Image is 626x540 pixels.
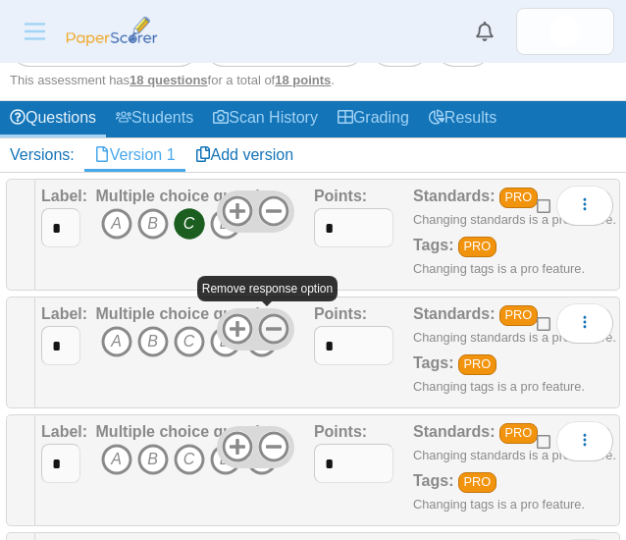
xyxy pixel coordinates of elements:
[314,305,367,322] b: Points:
[203,101,328,137] a: Scan History
[174,444,205,475] i: C
[556,186,613,225] button: More options
[458,472,496,492] a: PRO
[174,208,205,240] i: C
[210,326,241,357] i: D
[185,138,304,172] a: Add version
[10,72,616,89] div: This assessment has for a total of .
[137,444,169,475] i: B
[413,448,616,462] small: Changing standards is a pro feature.
[197,276,338,302] div: Remove response option
[413,497,585,512] small: Changing tags is a pro feature.
[101,444,132,475] i: A
[210,208,241,240] i: D
[556,421,613,460] button: More options
[413,330,616,345] small: Changing standards is a pro feature.
[413,261,585,276] small: Changing tags is a pro feature.
[41,423,87,440] b: Label:
[499,305,538,325] a: PRO
[556,303,613,343] button: More options
[137,326,169,357] i: B
[549,16,581,47] img: ps.pWuXapkNtYRWqg7R
[84,138,185,172] a: Version 1
[413,472,453,489] b: Tags:
[101,326,132,357] i: A
[12,12,58,51] button: Menu
[101,208,132,240] i: A
[516,8,614,55] a: ps.pWuXapkNtYRWqg7R
[96,423,280,440] b: Multiple choice question
[419,101,506,137] a: Results
[41,305,87,322] b: Label:
[499,188,538,207] a: PRO
[549,16,581,47] span: Teilo Tõnn London
[413,237,453,253] b: Tags:
[413,188,496,204] b: Standards:
[314,423,367,440] b: Points:
[463,10,506,53] a: Alerts
[210,444,241,475] i: D
[458,237,496,256] a: PRO
[137,208,169,240] i: B
[63,17,161,46] img: PaperScorer
[96,188,280,204] b: Multiple choice question
[174,326,205,357] i: C
[130,73,207,87] u: 18 questions
[314,188,367,204] b: Points:
[328,101,419,137] a: Grading
[458,354,496,374] a: PRO
[41,188,87,204] b: Label:
[106,101,203,137] a: Students
[413,379,585,394] small: Changing tags is a pro feature.
[499,423,538,443] a: PRO
[413,354,453,371] b: Tags:
[275,73,331,87] u: 18 points
[413,423,496,440] b: Standards:
[413,212,616,227] small: Changing standards is a pro feature.
[413,305,496,322] b: Standards:
[96,305,280,322] b: Multiple choice question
